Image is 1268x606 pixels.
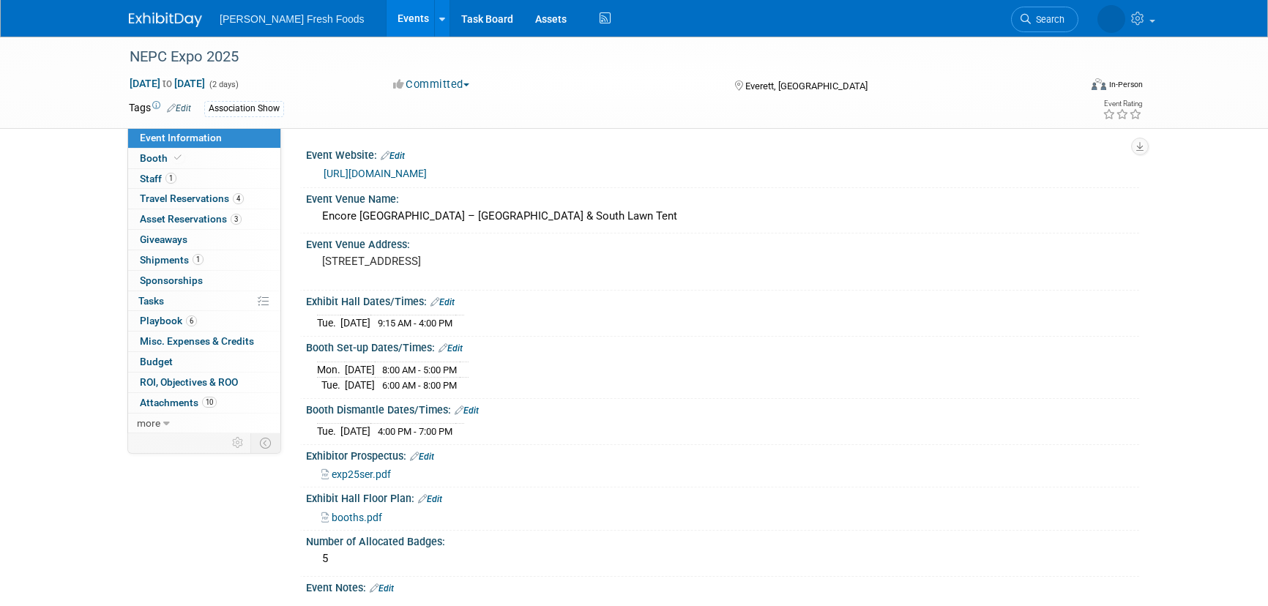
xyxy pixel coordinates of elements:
a: Budget [128,352,280,372]
a: Edit [439,343,463,353]
span: 8:00 AM - 5:00 PM [382,364,457,375]
span: [PERSON_NAME] Fresh Foods [220,13,365,25]
span: exp25ser.pdf [332,468,391,480]
div: Event Venue Address: [306,233,1139,252]
div: In-Person [1108,79,1143,90]
a: Edit [167,103,191,113]
span: Search [1031,14,1064,25]
div: Association Show [204,101,284,116]
span: Travel Reservations [140,192,244,204]
span: Sponsorships [140,274,203,286]
td: [DATE] [340,424,370,439]
div: Exhibit Hall Dates/Times: [306,291,1139,310]
td: [DATE] [345,362,375,378]
div: Number of Allocated Badges: [306,531,1139,549]
div: Event Website: [306,144,1139,163]
i: Booth reservation complete [174,154,182,162]
a: more [128,414,280,433]
span: Event Information [140,132,222,143]
td: Tue. [317,424,340,439]
span: booths.pdf [332,512,382,523]
img: Courtney Law [1097,5,1125,33]
span: Booth [140,152,184,164]
a: Staff1 [128,169,280,189]
div: Exhibit Hall Floor Plan: [306,487,1139,506]
div: Encore [GEOGRAPHIC_DATA] – [GEOGRAPHIC_DATA] & South Lawn Tent [317,205,1128,228]
span: (2 days) [208,80,239,89]
a: Edit [430,297,455,307]
div: Event Venue Name: [306,188,1139,206]
span: 9:15 AM - 4:00 PM [378,318,452,329]
a: ROI, Objectives & ROO [128,373,280,392]
a: Attachments10 [128,393,280,413]
span: 10 [202,397,217,408]
span: 6:00 AM - 8:00 PM [382,380,457,391]
td: Personalize Event Tab Strip [225,433,251,452]
img: ExhibitDay [129,12,202,27]
div: Booth Dismantle Dates/Times: [306,399,1139,418]
span: 3 [231,214,242,225]
img: Format-Inperson.png [1092,78,1106,90]
pre: [STREET_ADDRESS] [322,255,637,268]
div: NEPC Expo 2025 [124,44,1056,70]
button: Committed [388,77,475,92]
span: 1 [165,173,176,184]
div: Event Format [992,76,1143,98]
td: Tags [129,100,191,117]
a: Giveaways [128,230,280,250]
td: [DATE] [340,315,370,331]
a: Asset Reservations3 [128,209,280,229]
a: Travel Reservations4 [128,189,280,209]
a: booths.pdf [321,512,382,523]
span: Tasks [138,295,164,307]
a: Misc. Expenses & Credits [128,332,280,351]
span: [DATE] [DATE] [129,77,206,90]
div: Booth Set-up Dates/Times: [306,337,1139,356]
a: [URL][DOMAIN_NAME] [324,168,427,179]
span: 4 [233,193,244,204]
div: Event Notes: [306,577,1139,596]
a: Playbook6 [128,311,280,331]
a: Edit [370,583,394,594]
td: Toggle Event Tabs [251,433,281,452]
td: Mon. [317,362,345,378]
span: Shipments [140,254,204,266]
a: Edit [418,494,442,504]
td: Tue. [317,378,345,393]
a: Tasks [128,291,280,311]
span: Misc. Expenses & Credits [140,335,254,347]
span: more [137,417,160,429]
a: Event Information [128,128,280,148]
a: Sponsorships [128,271,280,291]
span: Playbook [140,315,197,326]
a: Edit [455,405,479,416]
div: 5 [317,547,1128,570]
span: Staff [140,173,176,184]
span: 1 [193,254,204,265]
td: [DATE] [345,378,375,393]
span: 4:00 PM - 7:00 PM [378,426,452,437]
span: to [160,78,174,89]
a: Shipments1 [128,250,280,270]
div: Event Rating [1103,100,1142,108]
a: Edit [410,452,434,462]
a: Booth [128,149,280,168]
span: Asset Reservations [140,213,242,225]
td: Tue. [317,315,340,331]
span: ROI, Objectives & ROO [140,376,238,388]
span: Everett, [GEOGRAPHIC_DATA] [745,81,868,91]
span: Budget [140,356,173,367]
span: 6 [186,315,197,326]
span: Attachments [140,397,217,408]
span: Giveaways [140,233,187,245]
a: exp25ser.pdf [321,468,391,480]
a: Edit [381,151,405,161]
div: Exhibitor Prospectus: [306,445,1139,464]
a: Search [1011,7,1078,32]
